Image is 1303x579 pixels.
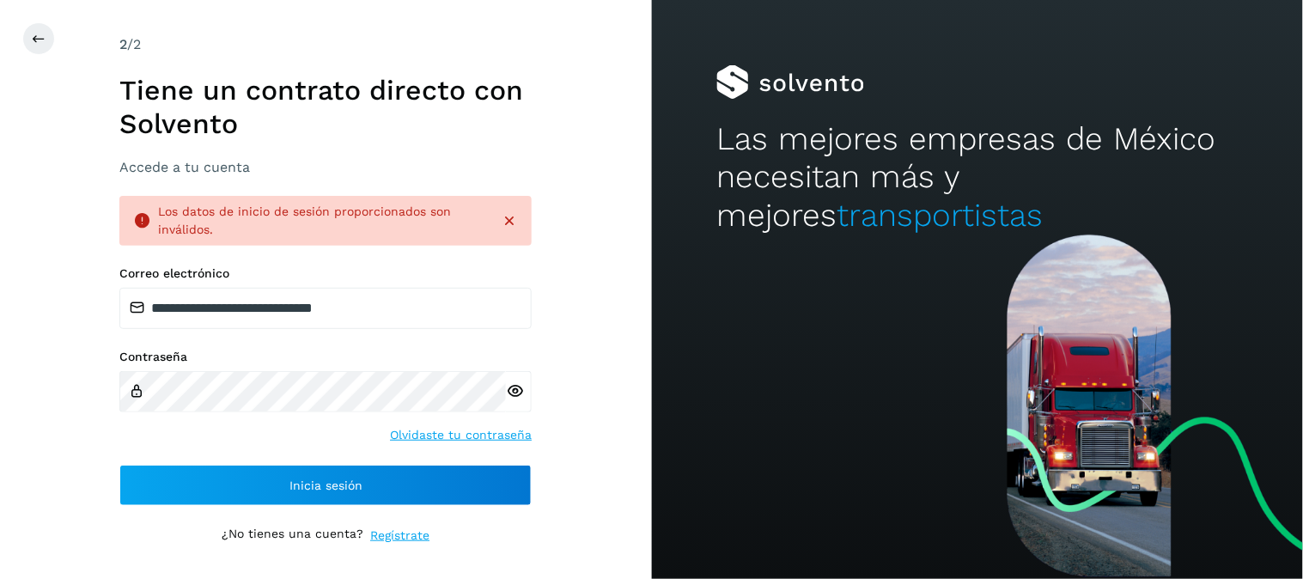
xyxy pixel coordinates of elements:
[289,479,362,491] span: Inicia sesión
[119,74,532,140] h1: Tiene un contrato directo con Solvento
[716,120,1238,235] h2: Las mejores empresas de México necesitan más y mejores
[119,350,532,364] label: Contraseña
[390,426,532,444] a: Olvidaste tu contraseña
[119,465,532,506] button: Inicia sesión
[158,203,487,239] div: Los datos de inicio de sesión proporcionados son inválidos.
[119,159,532,175] h3: Accede a tu cuenta
[370,527,429,545] a: Regístrate
[837,197,1043,234] span: transportistas
[222,527,363,545] p: ¿No tienes una cuenta?
[119,266,532,281] label: Correo electrónico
